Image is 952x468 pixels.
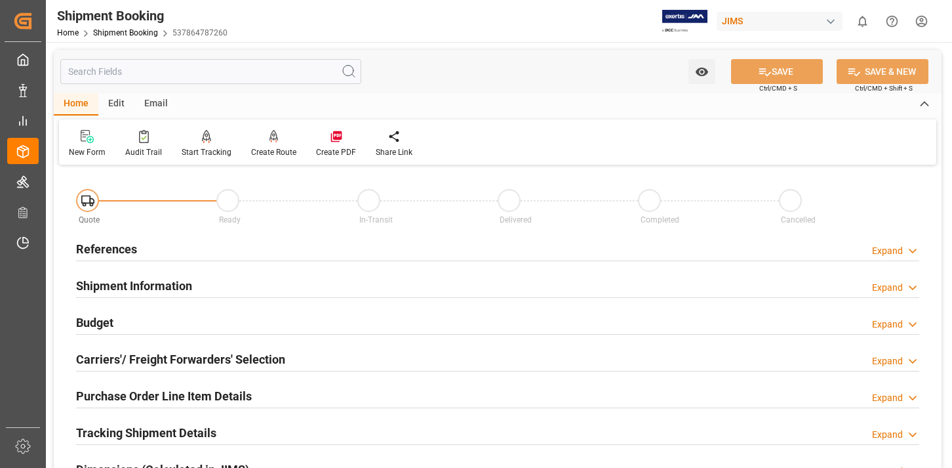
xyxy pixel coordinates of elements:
[781,215,816,224] span: Cancelled
[848,7,877,36] button: show 0 new notifications
[872,244,903,258] div: Expand
[93,28,158,37] a: Shipment Booking
[376,146,412,158] div: Share Link
[717,12,843,31] div: JIMS
[60,59,361,84] input: Search Fields
[76,387,252,405] h2: Purchase Order Line Item Details
[662,10,707,33] img: Exertis%20JAM%20-%20Email%20Logo.jpg_1722504956.jpg
[641,215,679,224] span: Completed
[731,59,823,84] button: SAVE
[872,428,903,442] div: Expand
[76,351,285,368] h2: Carriers'/ Freight Forwarders' Selection
[57,28,79,37] a: Home
[872,281,903,295] div: Expand
[76,314,113,331] h2: Budget
[76,277,192,295] h2: Shipment Information
[57,6,228,26] div: Shipment Booking
[251,146,296,158] div: Create Route
[316,146,356,158] div: Create PDF
[76,424,216,442] h2: Tracking Shipment Details
[98,93,134,116] div: Edit
[76,240,137,258] h2: References
[79,215,100,224] span: Quote
[688,59,715,84] button: open menu
[69,146,106,158] div: New Form
[500,215,532,224] span: Delivered
[837,59,928,84] button: SAVE & NEW
[182,146,231,158] div: Start Tracking
[54,93,98,116] div: Home
[877,7,907,36] button: Help Center
[134,93,178,116] div: Email
[872,354,903,368] div: Expand
[359,215,393,224] span: In-Transit
[855,83,913,93] span: Ctrl/CMD + Shift + S
[759,83,797,93] span: Ctrl/CMD + S
[125,146,162,158] div: Audit Trail
[717,9,848,33] button: JIMS
[219,215,241,224] span: Ready
[872,391,903,405] div: Expand
[872,318,903,331] div: Expand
